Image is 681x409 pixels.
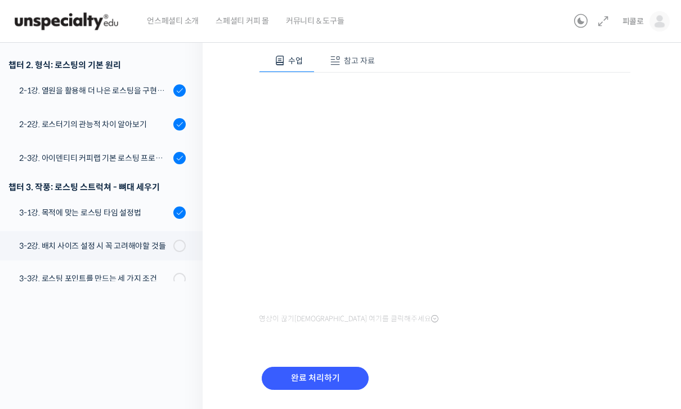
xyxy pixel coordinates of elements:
span: 수업 [288,56,303,66]
div: 2-1강. 열원을 활용해 더 나은 로스팅을 구현하는 방법 [19,84,170,97]
span: 설정 [174,332,187,341]
span: 참고 자료 [344,56,375,66]
div: 2-2강. 로스터기의 관능적 차이 알아보기 [19,118,170,131]
div: 3-3강. 로스팅 포인트를 만드는 세 가지 조건 [19,272,170,285]
span: 대화 [103,333,117,342]
span: 홈 [35,332,42,341]
div: 2-3강. 아이덴티티 커피랩 기본 로스팅 프로파일 세팅 [19,152,170,164]
input: 완료 처리하기 [262,367,369,390]
div: 챕터 2. 형식: 로스팅의 기본 원리 [8,57,186,73]
a: 대화 [74,316,145,344]
a: 설정 [145,316,216,344]
div: 챕터 3. 작풍: 로스팅 스트럭쳐 - 뼈대 세우기 [8,179,186,195]
span: 피콜로 [622,16,644,26]
a: 홈 [3,316,74,344]
div: 3-1강. 목적에 맞는 로스팅 타임 설정법 [19,206,170,219]
div: 3-2강. 배치 사이즈 설정 시 꼭 고려해야할 것들 [19,240,170,252]
span: 영상이 끊기[DEMOGRAPHIC_DATA] 여기를 클릭해주세요 [259,314,438,323]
